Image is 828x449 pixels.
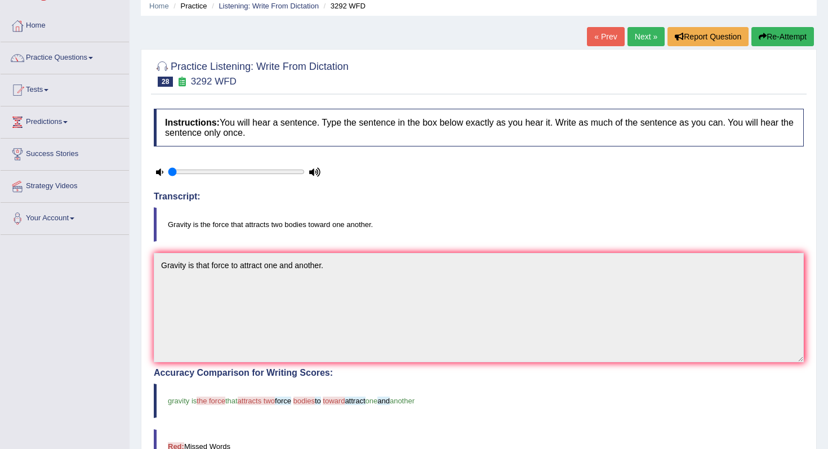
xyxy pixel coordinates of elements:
[225,397,238,405] span: that
[149,2,169,10] a: Home
[321,1,366,11] li: 3292 WFD
[191,76,237,87] small: 3292 WFD
[667,27,749,46] button: Report Question
[158,77,173,87] span: 28
[751,27,814,46] button: Re-Attempt
[219,2,319,10] a: Listening: Write From Dictation
[154,109,804,146] h4: You will hear a sentence. Type the sentence in the box below exactly as you hear it. Write as muc...
[275,397,291,405] span: force
[1,171,129,199] a: Strategy Videos
[197,397,225,405] span: the force
[1,106,129,135] a: Predictions
[165,118,220,127] b: Instructions:
[1,139,129,167] a: Success Stories
[366,397,378,405] span: one
[168,397,197,405] span: gravity is
[1,42,129,70] a: Practice Questions
[154,59,349,87] h2: Practice Listening: Write From Dictation
[171,1,207,11] li: Practice
[627,27,665,46] a: Next »
[1,10,129,38] a: Home
[154,368,804,378] h4: Accuracy Comparison for Writing Scores:
[587,27,624,46] a: « Prev
[323,397,345,405] span: toward
[377,397,390,405] span: and
[293,397,315,405] span: bodies
[1,203,129,231] a: Your Account
[390,397,415,405] span: another
[238,397,275,405] span: attracts two
[176,77,188,87] small: Exam occurring question
[154,192,804,202] h4: Transcript:
[1,74,129,103] a: Tests
[345,397,365,405] span: attract
[154,207,804,242] blockquote: Gravity is the force that attracts two bodies toward one another.
[315,397,321,405] span: to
